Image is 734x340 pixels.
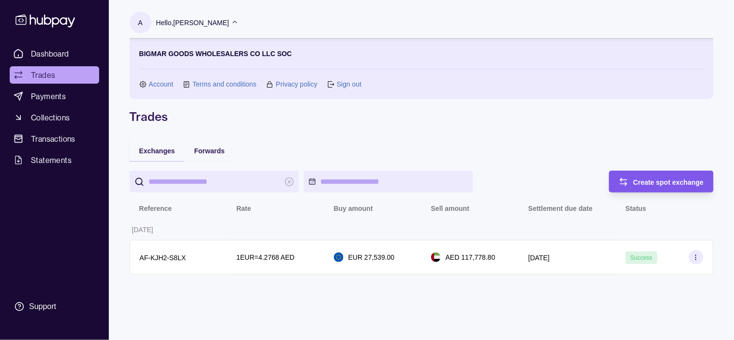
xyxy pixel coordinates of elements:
a: Terms and conditions [193,79,256,89]
p: AED 117,778.80 [446,252,495,263]
a: Collections [10,109,99,126]
p: Reference [139,205,172,212]
span: Dashboard [31,48,69,59]
a: Privacy policy [276,79,317,89]
span: Statements [31,154,72,166]
p: A [138,17,142,28]
a: Payments [10,88,99,105]
p: EUR 27,539.00 [348,252,395,263]
div: Support [29,301,56,312]
span: Collections [31,112,70,123]
a: Sign out [337,79,361,89]
span: Forwards [194,147,225,155]
a: Support [10,296,99,317]
span: Exchanges [139,147,175,155]
span: Transactions [31,133,75,145]
a: Statements [10,151,99,169]
a: Transactions [10,130,99,148]
h1: Trades [130,109,714,124]
p: [DATE] [132,226,153,234]
input: search [149,171,280,192]
button: Create spot exchange [609,171,714,192]
span: Create spot exchange [633,178,704,186]
img: ae [431,252,441,262]
p: AF-KJH2-S8LX [140,254,186,262]
p: BIGMAR GOODS WHOLESALERS CO LLC SOC [139,48,292,59]
p: Hello, [PERSON_NAME] [156,17,229,28]
span: Payments [31,90,66,102]
a: Account [149,79,174,89]
a: Trades [10,66,99,84]
p: Settlement due date [528,205,593,212]
p: [DATE] [528,254,550,262]
p: Sell amount [431,205,469,212]
a: Dashboard [10,45,99,62]
span: Success [630,254,652,261]
img: eu [334,252,344,262]
p: Status [626,205,646,212]
p: Buy amount [334,205,373,212]
p: Rate [237,205,251,212]
p: 1 EUR = 4.2768 AED [237,252,295,263]
span: Trades [31,69,55,81]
